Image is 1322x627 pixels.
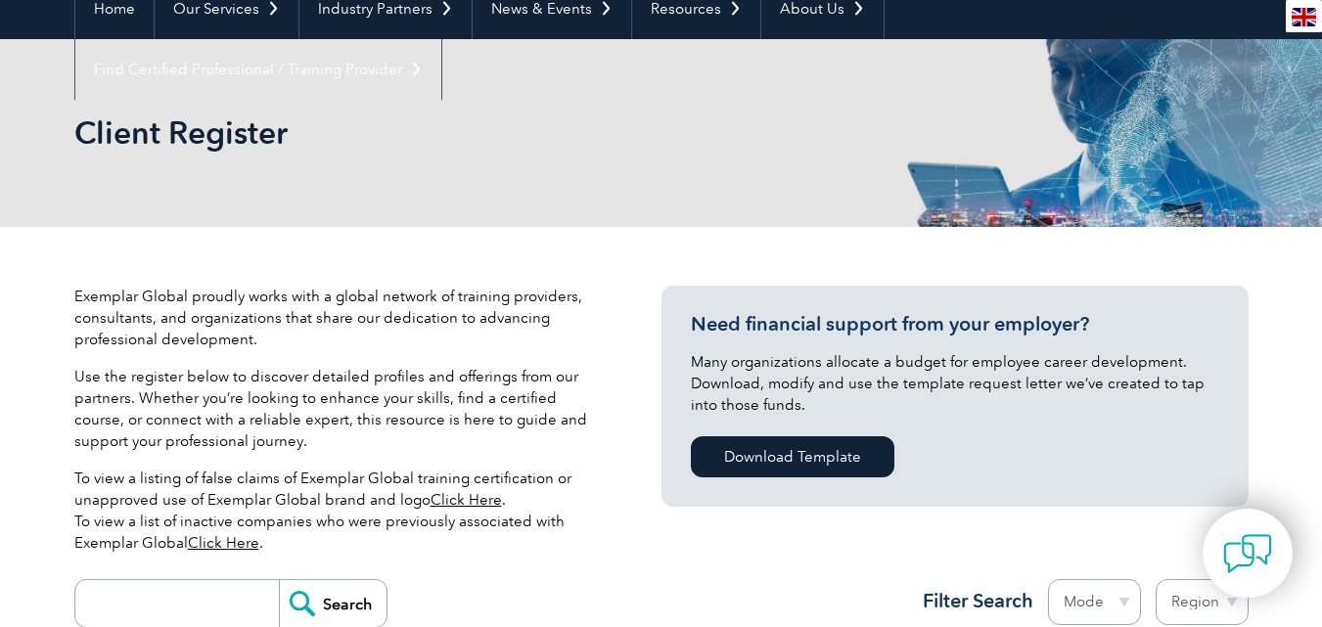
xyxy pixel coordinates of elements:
a: Download Template [691,436,894,477]
img: contact-chat.png [1223,529,1272,578]
a: Click Here [431,491,502,509]
a: Find Certified Professional / Training Provider [75,39,441,100]
a: Click Here [188,534,259,552]
p: Many organizations allocate a budget for employee career development. Download, modify and use th... [691,351,1219,416]
p: Exemplar Global proudly works with a global network of training providers, consultants, and organ... [74,286,603,350]
h3: Need financial support from your employer? [691,312,1219,336]
img: en [1292,8,1316,26]
p: Use the register below to discover detailed profiles and offerings from our partners. Whether you... [74,366,603,452]
input: Search [279,580,387,627]
p: To view a listing of false claims of Exemplar Global training certification or unapproved use of ... [74,468,603,554]
h3: Filter Search [911,589,1033,613]
h2: Client Register [74,117,896,149]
